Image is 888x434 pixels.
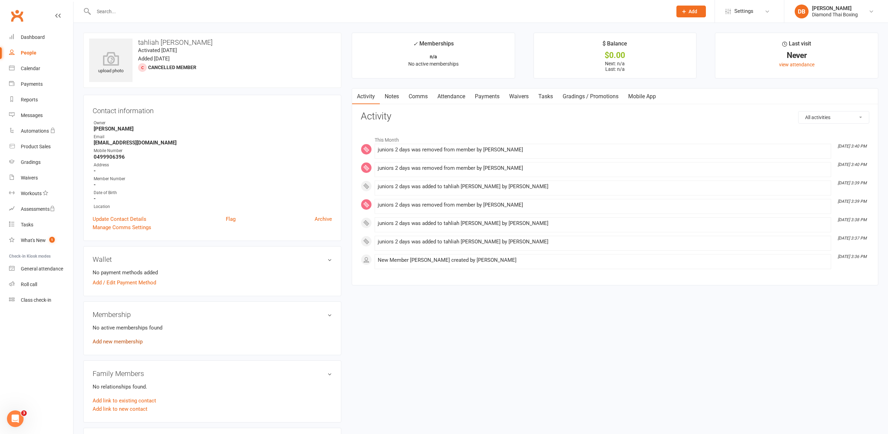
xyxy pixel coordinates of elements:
[540,61,690,72] p: Next: n/a Last: n/a
[9,139,73,155] a: Product Sales
[623,89,661,105] a: Mobile App
[94,176,332,182] div: Member Number
[361,111,869,122] h3: Activity
[838,199,866,204] i: [DATE] 3:39 PM
[226,215,236,223] a: Flag
[89,39,335,46] h3: tahliah [PERSON_NAME]
[94,182,332,188] strong: -
[838,181,866,185] i: [DATE] 3:39 PM
[138,56,170,62] time: Added [DATE]
[94,120,332,126] div: Owner
[540,52,690,59] div: $0.00
[812,5,858,11] div: [PERSON_NAME]
[9,45,73,61] a: People
[9,92,73,108] a: Reports
[94,140,332,146] strong: [EMAIL_ADDRESS][DOMAIN_NAME]
[21,237,46,243] div: What's New
[9,233,73,248] a: What's New1
[94,162,332,168] div: Address
[7,410,24,427] iframe: Intercom live chat
[21,34,45,40] div: Dashboard
[470,89,504,105] a: Payments
[689,9,697,14] span: Add
[413,39,454,52] div: Memberships
[404,89,433,105] a: Comms
[93,278,156,287] a: Add / Edit Payment Method
[9,123,73,139] a: Automations
[315,215,332,223] a: Archive
[21,175,38,181] div: Waivers
[21,112,43,118] div: Messages
[812,11,858,18] div: Diamond Thai Boxing
[92,7,667,16] input: Search...
[9,201,73,217] a: Assessments
[94,154,332,160] strong: 0499906396
[352,89,380,105] a: Activity
[93,324,332,332] p: No active memberships found
[9,76,73,92] a: Payments
[94,168,332,174] strong: -
[380,89,404,105] a: Notes
[378,202,828,208] div: juniors 2 days was removed from member by [PERSON_NAME]
[21,81,43,87] div: Payments
[838,236,866,241] i: [DATE] 3:37 PM
[21,410,27,416] span: 3
[433,89,470,105] a: Attendance
[9,30,73,45] a: Dashboard
[378,184,828,190] div: juniors 2 days was added to tahliah [PERSON_NAME] by [PERSON_NAME]
[93,370,332,377] h3: Family Members
[838,162,866,167] i: [DATE] 3:40 PM
[361,133,869,144] li: This Month
[9,61,73,76] a: Calendar
[533,89,558,105] a: Tasks
[782,39,811,52] div: Last visit
[89,52,133,75] div: upload photo
[413,41,418,47] i: ✓
[838,254,866,259] i: [DATE] 3:36 PM
[94,126,332,132] strong: [PERSON_NAME]
[603,39,627,52] div: $ Balance
[21,97,38,102] div: Reports
[378,239,828,245] div: juniors 2 days was added to tahliah [PERSON_NAME] by [PERSON_NAME]
[558,89,623,105] a: Gradings / Promotions
[94,148,332,154] div: Mobile Number
[21,50,36,56] div: People
[378,220,828,226] div: juniors 2 days was added to tahliah [PERSON_NAME] by [PERSON_NAME]
[49,237,55,243] span: 1
[676,6,706,17] button: Add
[93,223,151,232] a: Manage Comms Settings
[779,62,814,67] a: view attendance
[93,339,143,345] a: Add new membership
[9,170,73,186] a: Waivers
[408,61,459,67] span: No active memberships
[94,203,332,210] div: Location
[838,144,866,149] i: [DATE] 3:40 PM
[21,266,63,272] div: General attendance
[93,256,332,263] h3: Wallet
[795,5,809,18] div: DB
[21,144,51,149] div: Product Sales
[21,222,33,227] div: Tasks
[504,89,533,105] a: Waivers
[9,186,73,201] a: Workouts
[93,383,332,391] p: No relationships found.
[21,159,41,165] div: Gradings
[94,190,332,196] div: Date of Birth
[93,397,156,405] a: Add link to existing contact
[721,52,872,59] div: Never
[21,297,51,303] div: Class check-in
[378,165,828,171] div: juniors 2 days was removed from member by [PERSON_NAME]
[9,108,73,123] a: Messages
[93,215,146,223] a: Update Contact Details
[94,134,332,140] div: Email
[9,261,73,277] a: General attendance kiosk mode
[93,104,332,115] h3: Contact information
[21,282,37,287] div: Roll call
[21,206,55,212] div: Assessments
[21,128,49,134] div: Automations
[148,65,196,70] span: Cancelled member
[93,405,147,413] a: Add link to new contact
[9,292,73,308] a: Class kiosk mode
[378,257,828,263] div: New Member [PERSON_NAME] created by [PERSON_NAME]
[93,268,332,277] li: No payment methods added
